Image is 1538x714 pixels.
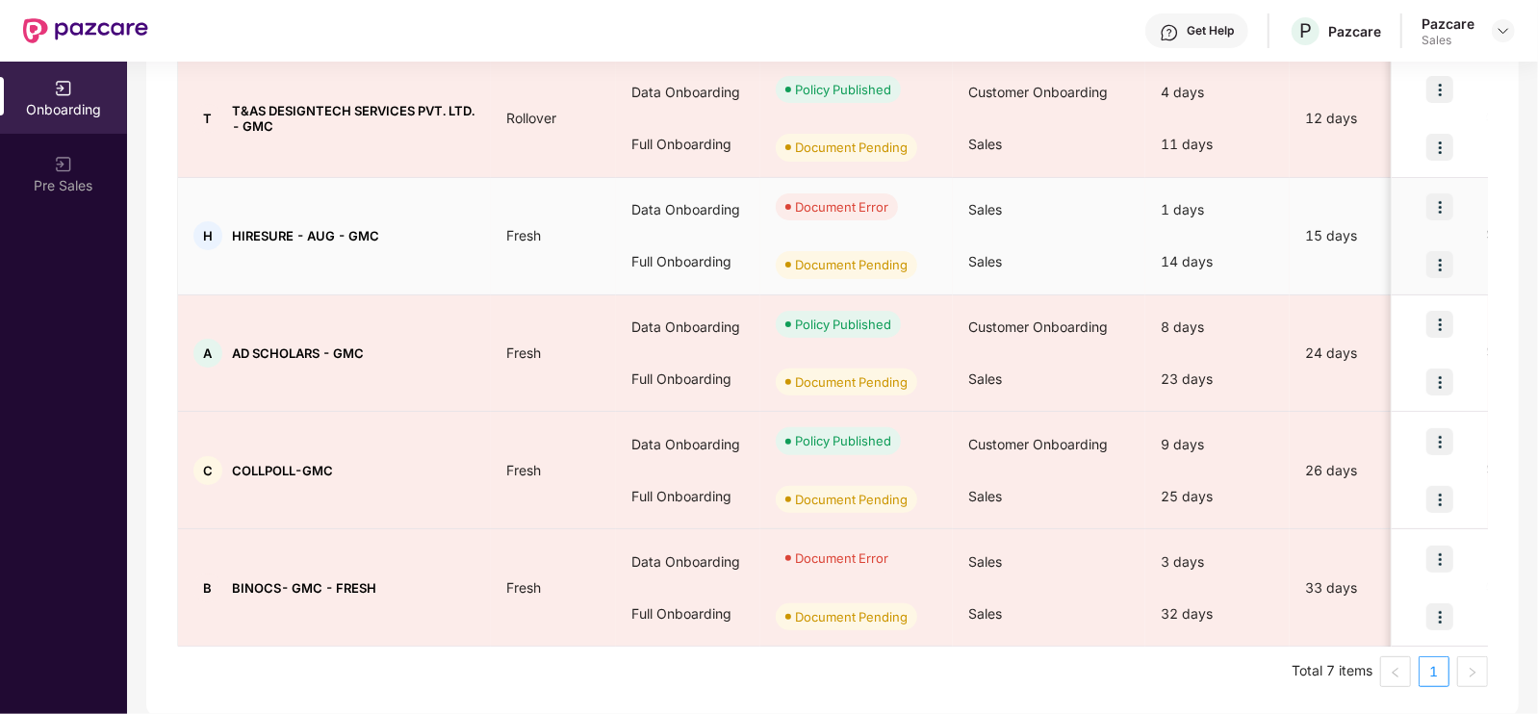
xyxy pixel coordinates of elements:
[795,548,888,568] div: Document Error
[1299,19,1312,42] span: P
[968,436,1108,452] span: Customer Onboarding
[1426,251,1453,278] img: icon
[1420,657,1448,686] a: 1
[1187,23,1234,38] div: Get Help
[968,136,1002,152] span: Sales
[54,79,73,98] img: svg+xml;base64,PHN2ZyB3aWR0aD0iMjAiIGhlaWdodD0iMjAiIHZpZXdCb3g9IjAgMCAyMCAyMCIgZmlsbD0ibm9uZSIgeG...
[795,197,888,217] div: Document Error
[232,580,376,596] span: BINOCS- GMC - FRESH
[193,339,222,368] div: A
[193,104,222,133] div: T
[616,536,760,588] div: Data Onboarding
[1419,656,1449,687] li: 1
[616,301,760,353] div: Data Onboarding
[616,471,760,523] div: Full Onboarding
[968,253,1002,269] span: Sales
[616,118,760,170] div: Full Onboarding
[968,553,1002,570] span: Sales
[491,579,556,596] span: Fresh
[1426,369,1453,395] img: icon
[795,138,908,157] div: Document Pending
[1145,353,1290,405] div: 23 days
[1426,603,1453,630] img: icon
[968,201,1002,217] span: Sales
[968,370,1002,387] span: Sales
[1145,536,1290,588] div: 3 days
[1290,108,1453,129] div: 12 days
[1145,588,1290,640] div: 32 days
[1380,656,1411,687] button: left
[795,607,908,626] div: Document Pending
[232,345,364,361] span: AD SCHOLARS - GMC
[1145,236,1290,288] div: 14 days
[1290,225,1453,246] div: 15 days
[1422,33,1474,48] div: Sales
[1290,460,1453,481] div: 26 days
[1426,428,1453,455] img: icon
[193,456,222,485] div: C
[616,184,760,236] div: Data Onboarding
[1328,22,1381,40] div: Pazcare
[795,80,891,99] div: Policy Published
[1290,343,1453,364] div: 24 days
[1145,66,1290,118] div: 4 days
[795,255,908,274] div: Document Pending
[968,84,1108,100] span: Customer Onboarding
[193,574,222,602] div: B
[1145,419,1290,471] div: 9 days
[1290,577,1453,599] div: 33 days
[23,18,148,43] img: New Pazcare Logo
[968,319,1108,335] span: Customer Onboarding
[232,103,475,134] span: T&AS DESIGNTECH SERVICES PVT. LTD. - GMC
[616,66,760,118] div: Data Onboarding
[193,221,222,250] div: H
[1426,76,1453,103] img: icon
[1160,23,1179,42] img: svg+xml;base64,PHN2ZyBpZD0iSGVscC0zMngzMiIgeG1sbnM9Imh0dHA6Ly93d3cudzMub3JnLzIwMDAvc3ZnIiB3aWR0aD...
[1457,656,1488,687] button: right
[491,227,556,243] span: Fresh
[795,372,908,392] div: Document Pending
[1426,546,1453,573] img: icon
[1292,656,1372,687] li: Total 7 items
[1422,14,1474,33] div: Pazcare
[1426,486,1453,513] img: icon
[1145,184,1290,236] div: 1 days
[232,463,333,478] span: COLLPOLL-GMC
[1390,667,1401,678] span: left
[491,344,556,361] span: Fresh
[491,110,572,126] span: Rollover
[491,462,556,478] span: Fresh
[616,353,760,405] div: Full Onboarding
[1457,656,1488,687] li: Next Page
[795,431,891,450] div: Policy Published
[232,228,379,243] span: HIRESURE - AUG - GMC
[968,488,1002,504] span: Sales
[616,588,760,640] div: Full Onboarding
[54,155,73,174] img: svg+xml;base64,PHN2ZyB3aWR0aD0iMjAiIGhlaWdodD0iMjAiIHZpZXdCb3g9IjAgMCAyMCAyMCIgZmlsbD0ibm9uZSIgeG...
[1145,118,1290,170] div: 11 days
[1380,656,1411,687] li: Previous Page
[795,315,891,334] div: Policy Published
[1426,193,1453,220] img: icon
[1496,23,1511,38] img: svg+xml;base64,PHN2ZyBpZD0iRHJvcGRvd24tMzJ4MzIiIHhtbG5zPSJodHRwOi8vd3d3LnczLm9yZy8yMDAwL3N2ZyIgd2...
[1145,301,1290,353] div: 8 days
[1467,667,1478,678] span: right
[968,605,1002,622] span: Sales
[616,419,760,471] div: Data Onboarding
[1145,471,1290,523] div: 25 days
[616,236,760,288] div: Full Onboarding
[1426,311,1453,338] img: icon
[795,490,908,509] div: Document Pending
[1426,134,1453,161] img: icon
